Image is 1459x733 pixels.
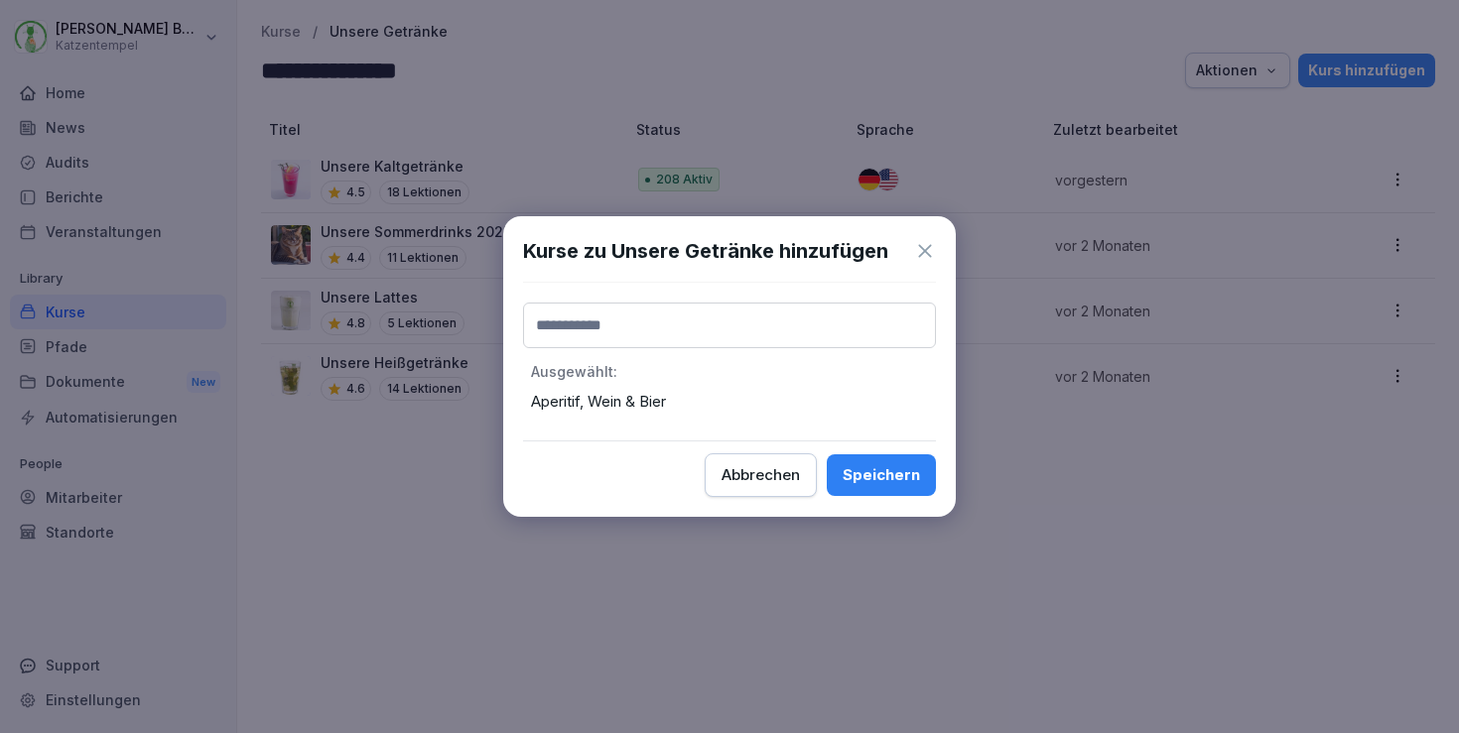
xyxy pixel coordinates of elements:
div: Speichern [843,464,920,486]
p: Aperitif, Wein & Bier [531,391,928,414]
button: Abbrechen [705,453,817,497]
p: Ausgewählt : [523,362,936,382]
h1: Kurse zu Unsere Getränke hinzufügen [523,236,888,266]
button: Speichern [827,454,936,496]
div: Abbrechen [722,464,800,486]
